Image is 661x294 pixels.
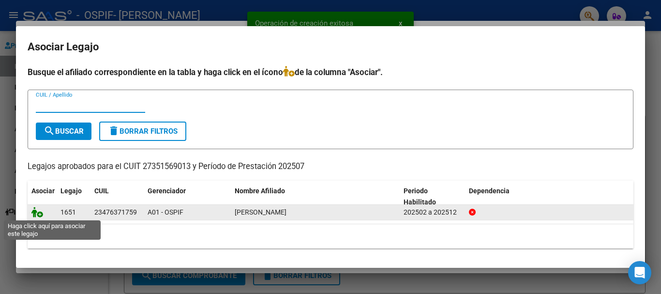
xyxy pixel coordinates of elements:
[28,66,633,78] h4: Busque el afiliado correspondiente en la tabla y haga click en el ícono de la columna "Asociar".
[60,208,76,216] span: 1651
[28,38,633,56] h2: Asociar Legajo
[57,181,90,213] datatable-header-cell: Legajo
[28,181,57,213] datatable-header-cell: Asociar
[148,187,186,195] span: Gerenciador
[108,127,178,136] span: Borrar Filtros
[44,125,55,137] mat-icon: search
[99,122,186,141] button: Borrar Filtros
[404,187,436,206] span: Periodo Habilitado
[90,181,144,213] datatable-header-cell: CUIL
[36,123,91,140] button: Buscar
[465,181,634,213] datatable-header-cell: Dependencia
[31,187,55,195] span: Asociar
[400,181,465,213] datatable-header-cell: Periodo Habilitado
[231,181,400,213] datatable-header-cell: Nombre Afiliado
[235,208,286,216] span: OLIVERO SANTIAGO RUBEN
[44,127,84,136] span: Buscar
[628,261,651,284] div: Open Intercom Messenger
[235,187,285,195] span: Nombre Afiliado
[144,181,231,213] datatable-header-cell: Gerenciador
[94,207,137,218] div: 23476371759
[28,224,633,248] div: 1 registros
[94,187,109,195] span: CUIL
[404,207,461,218] div: 202502 a 202512
[108,125,120,137] mat-icon: delete
[60,187,82,195] span: Legajo
[148,208,183,216] span: A01 - OSPIF
[28,161,633,173] p: Legajos aprobados para el CUIT 27351569013 y Período de Prestación 202507
[469,187,510,195] span: Dependencia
